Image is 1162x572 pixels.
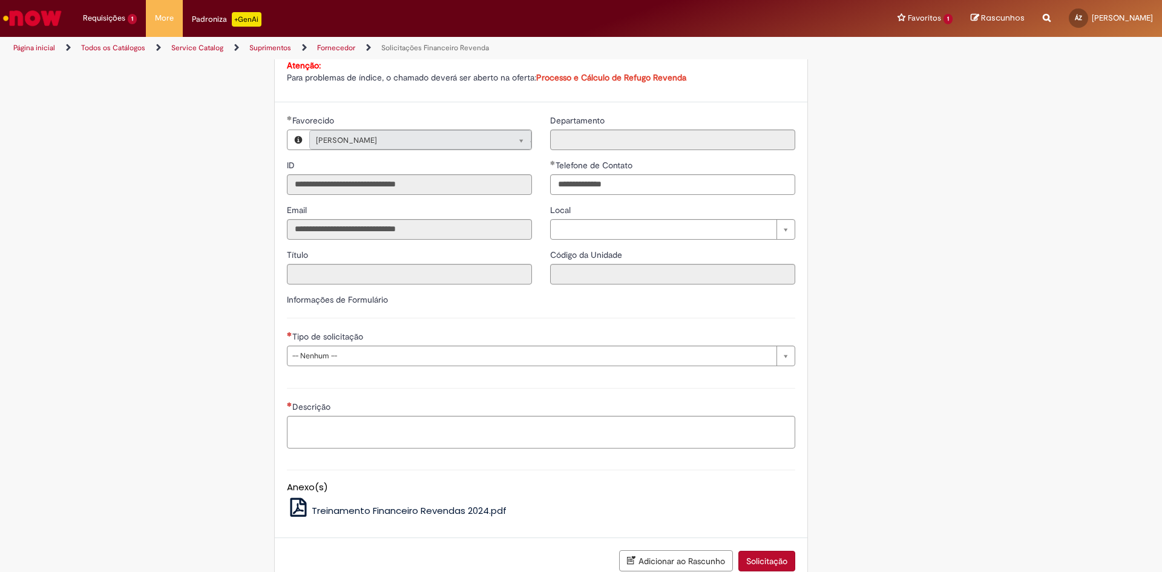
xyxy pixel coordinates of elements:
[287,219,532,240] input: Email
[287,205,309,215] span: Somente leitura - Email
[944,14,953,24] span: 1
[287,60,321,71] strong: Atenção:
[287,114,336,127] label: Somente leitura - Necessários - Favorecido
[309,130,531,150] a: [PERSON_NAME]Limpar campo Favorecido
[287,159,297,171] label: Somente leitura - ID
[536,72,686,83] a: Processo e Cálculo de Refugo Revenda
[287,249,310,260] span: Somente leitura - Título
[249,43,291,53] a: Suprimentos
[550,264,795,284] input: Código da Unidade
[9,37,766,59] ul: Trilhas de página
[1075,14,1082,22] span: ÁZ
[317,43,355,53] a: Fornecedor
[550,249,625,260] span: Somente leitura - Código da Unidade
[171,43,223,53] a: Service Catalog
[81,43,145,53] a: Todos os Catálogos
[287,116,292,120] span: Obrigatório Preenchido
[738,551,795,571] button: Solicitação
[981,12,1025,24] span: Rascunhos
[550,114,607,127] label: Somente leitura - Departamento
[550,160,556,165] span: Obrigatório Preenchido
[155,12,174,24] span: More
[550,219,795,240] a: Limpar campo Local
[619,550,733,571] button: Adicionar ao Rascunho
[13,43,55,53] a: Página inicial
[287,264,532,284] input: Título
[292,401,333,412] span: Descrição
[287,332,292,337] span: Necessários
[1092,13,1153,23] span: [PERSON_NAME]
[971,13,1025,24] a: Rascunhos
[292,331,366,342] span: Tipo de solicitação
[287,294,388,305] label: Informações de Formulário
[908,12,941,24] span: Favoritos
[287,204,309,216] label: Somente leitura - Email
[550,115,607,126] span: Somente leitura - Departamento
[550,205,573,215] span: Local
[192,12,261,27] div: Padroniza
[287,402,292,407] span: Necessários
[287,504,507,517] a: Treinamento Financeiro Revendas 2024.pdf
[292,115,336,126] span: Necessários - Favorecido
[287,160,297,171] span: Somente leitura - ID
[287,416,795,449] textarea: Descrição
[381,43,489,53] a: Solicitações Financeiro Revenda
[316,131,501,150] span: [PERSON_NAME]
[128,14,137,24] span: 1
[312,504,507,517] span: Treinamento Financeiro Revendas 2024.pdf
[232,12,261,27] p: +GenAi
[287,130,309,150] button: Favorecido, Visualizar este registro Ághata Zenker
[550,249,625,261] label: Somente leitura - Código da Unidade
[292,346,770,366] span: -- Nenhum --
[287,249,310,261] label: Somente leitura - Título
[287,174,532,195] input: ID
[287,59,795,84] p: Para problemas de índice, o chamado deverá ser aberto na oferta:
[287,482,795,493] h5: Anexo(s)
[550,130,795,150] input: Departamento
[556,160,635,171] span: Telefone de Contato
[83,12,125,24] span: Requisições
[1,6,64,30] img: ServiceNow
[550,174,795,195] input: Telefone de Contato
